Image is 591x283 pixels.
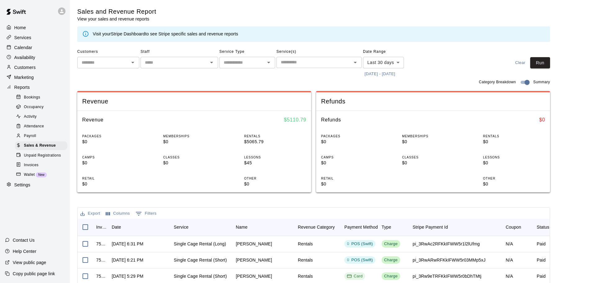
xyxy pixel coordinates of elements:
[413,273,481,279] div: pi_3Rw9eTRFKkIFWW5r0bDhTMtj
[5,83,65,92] a: Reports
[236,257,272,263] div: Maddi Owen
[5,63,65,72] div: Customers
[112,218,121,236] div: Date
[295,218,341,236] div: Revenue Category
[363,57,404,68] div: Last 30 days
[163,139,225,145] p: $0
[24,153,61,159] span: Unpaid Registrations
[24,94,40,101] span: Bookings
[82,160,144,166] p: $0
[14,64,36,71] p: Customers
[14,34,31,41] p: Services
[93,218,109,236] div: InvoiceId
[244,139,306,145] p: $5065.79
[24,162,38,168] span: Invoices
[479,79,516,85] span: Category Breakdown
[14,182,30,188] p: Settings
[506,257,513,263] div: N/A
[112,273,143,279] div: Aug 14, 2025, 5:29 PM
[96,218,109,236] div: InvoiceId
[14,25,26,31] p: Home
[174,273,227,279] div: Single Cage Rental (Short)
[77,47,139,57] span: Customers
[233,218,295,236] div: Name
[384,241,398,247] div: Charge
[15,93,70,102] a: Bookings
[82,176,144,181] p: RETAIL
[14,54,35,61] p: Availability
[347,273,363,279] div: Card
[15,112,67,121] div: Activity
[112,257,143,263] div: Aug 14, 2025, 6:21 PM
[128,58,137,67] button: Open
[384,257,398,263] div: Charge
[483,160,545,166] p: $0
[15,132,67,140] div: Payroll
[244,134,306,139] p: RENTALS
[111,31,145,36] a: Stripe Dashboard
[15,102,70,112] a: Occupancy
[244,160,306,166] p: $45
[236,273,272,279] div: Brian Barnes
[174,241,226,247] div: Single Cage Rental (Long)
[413,218,448,236] div: Stripe Payment Id
[284,116,306,124] h6: $ 5110.79
[321,160,383,166] p: $0
[378,218,410,236] div: Type
[82,181,144,187] p: $0
[537,241,546,247] div: Paid
[321,134,383,139] p: PACKAGES
[163,160,225,166] p: $0
[530,57,550,69] button: Run
[413,241,480,247] div: pi_3RwAc2RFKkIFWW5r1l2lUfmg
[483,176,545,181] p: OTHER
[14,74,34,80] p: Marketing
[24,104,44,110] span: Occupancy
[410,218,503,236] div: Stripe Payment Id
[24,133,36,139] span: Payroll
[510,57,530,69] button: Clear
[207,58,216,67] button: Open
[483,155,545,160] p: LESSONS
[13,259,46,266] p: View public page
[96,273,105,279] div: 756194
[82,134,144,139] p: PACKAGES
[244,155,306,160] p: LESSONS
[15,93,67,102] div: Bookings
[15,171,67,179] div: WalletNew
[5,23,65,32] a: Home
[93,31,238,38] div: Visit your to see Stripe specific sales and revenue reports
[174,257,227,263] div: Single Cage Rental (Short)
[298,241,313,247] div: Rentals
[341,218,378,236] div: Payment Method
[24,114,37,120] span: Activity
[533,79,550,85] span: Summary
[402,139,464,145] p: $0
[5,53,65,62] a: Availability
[15,170,70,180] a: WalletNew
[82,116,104,124] h6: Revenue
[163,155,225,160] p: CLASSES
[174,218,189,236] div: Service
[171,218,233,236] div: Service
[15,131,70,141] a: Payroll
[321,176,383,181] p: RETAIL
[298,218,335,236] div: Revenue Category
[77,7,156,16] h5: Sales and Revenue Report
[5,43,65,52] a: Calendar
[24,172,35,178] span: Wallet
[344,218,378,236] div: Payment Method
[5,73,65,82] div: Marketing
[112,241,143,247] div: Aug 14, 2025, 6:31 PM
[244,181,306,187] p: $0
[109,218,171,236] div: Date
[534,218,565,236] div: Status
[539,116,545,124] h6: $ 0
[402,155,464,160] p: CLASSES
[276,47,362,57] span: Service(s)
[79,209,102,218] button: Export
